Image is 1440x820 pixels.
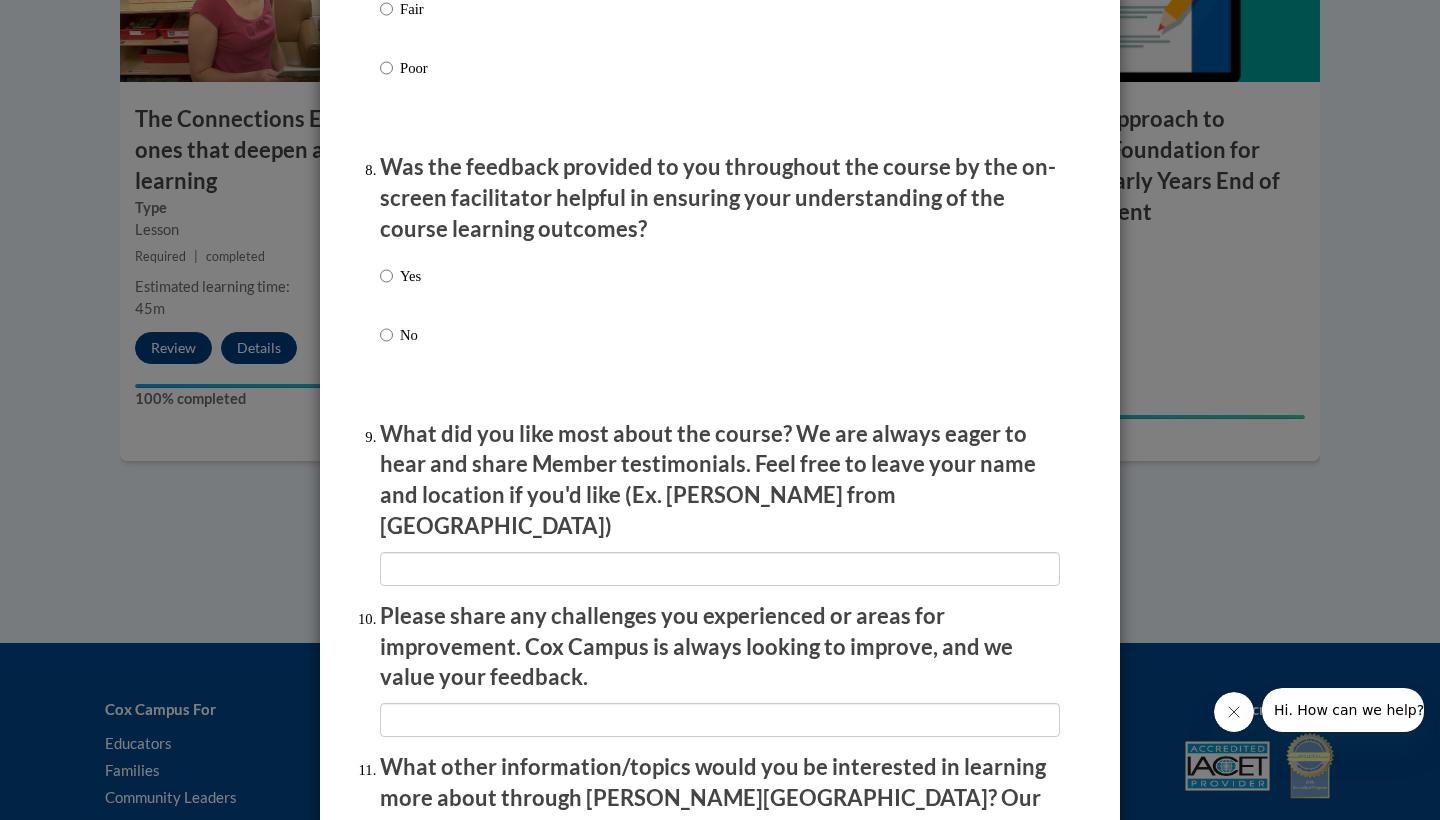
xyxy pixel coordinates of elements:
input: Poor [380,57,393,79]
p: Please share any challenges you experienced or areas for improvement. Cox Campus is always lookin... [380,601,1060,693]
iframe: Close message [1214,692,1254,732]
p: Yes [400,265,421,287]
input: Yes [380,265,393,287]
p: No [400,324,421,346]
p: Was the feedback provided to you throughout the course by the on-screen facilitator helpful in en... [380,152,1060,244]
p: Poor [400,57,455,79]
input: No [380,324,393,346]
p: What did you like most about the course? We are always eager to hear and share Member testimonial... [380,419,1060,542]
iframe: Message from company [1262,688,1424,732]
